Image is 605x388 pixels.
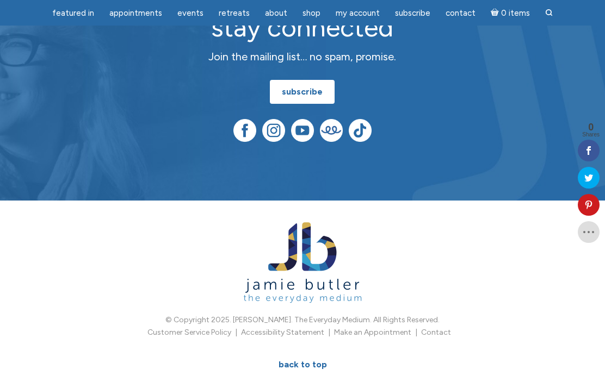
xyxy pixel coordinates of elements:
[582,122,600,132] span: 0
[270,80,335,104] a: subscribe
[219,8,250,18] span: Retreats
[52,8,94,18] span: featured in
[142,13,463,42] h2: stay connected
[296,3,327,24] a: Shop
[244,290,362,299] a: Jamie Butler. The Everyday Medium
[233,119,256,142] img: Facebook
[241,328,324,337] a: Accessibility Statement
[329,3,386,24] a: My Account
[421,328,451,337] a: Contact
[244,222,362,303] img: Jamie Butler. The Everyday Medium
[267,353,339,377] a: BACK TO TOP
[484,2,536,24] a: Cart0 items
[446,8,476,18] span: Contact
[265,8,287,18] span: About
[395,8,430,18] span: Subscribe
[46,3,101,24] a: featured in
[58,314,547,326] p: © Copyright 2025. [PERSON_NAME]. The Everyday Medium. All Rights Reserved.
[582,132,600,137] span: Shares
[439,3,482,24] a: Contact
[501,9,530,17] span: 0 items
[258,3,294,24] a: About
[147,328,231,337] a: Customer Service Policy
[349,119,372,142] img: TikTok
[302,8,320,18] span: Shop
[171,3,210,24] a: Events
[320,119,343,142] img: Teespring
[262,119,285,142] img: Instagram
[491,8,501,18] i: Cart
[212,3,256,24] a: Retreats
[291,119,314,142] img: YouTube
[336,8,380,18] span: My Account
[109,8,162,18] span: Appointments
[177,8,203,18] span: Events
[388,3,437,24] a: Subscribe
[142,48,463,65] p: Join the mailing list… no spam, promise.
[103,3,169,24] a: Appointments
[334,328,411,337] a: Make an Appointment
